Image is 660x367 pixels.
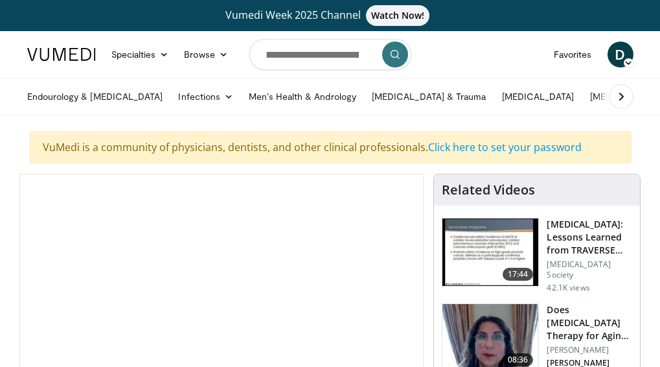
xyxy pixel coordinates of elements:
[503,353,534,366] span: 08:36
[176,41,236,67] a: Browse
[547,259,632,280] p: [MEDICAL_DATA] Society
[19,5,641,26] a: Vumedi Week 2025 ChannelWatch Now!
[170,84,241,110] a: Infections
[428,140,582,154] a: Click here to set your password
[546,41,600,67] a: Favorites
[366,5,430,26] span: Watch Now!
[364,84,494,110] a: [MEDICAL_DATA] & Trauma
[442,219,538,286] img: 1317c62a-2f0d-4360-bee0-b1bff80fed3c.150x105_q85_crop-smart_upscale.jpg
[547,283,589,293] p: 42.1K views
[104,41,177,67] a: Specialties
[547,345,632,355] p: [PERSON_NAME]
[442,218,632,293] a: 17:44 [MEDICAL_DATA]: Lessons Learned from TRAVERSE 2024 [MEDICAL_DATA] Society 42.1K views
[547,218,632,257] h3: [MEDICAL_DATA]: Lessons Learned from TRAVERSE 2024
[503,268,534,281] span: 17:44
[241,84,364,110] a: Men’s Health & Andrology
[608,41,633,67] a: D
[29,131,632,163] div: VuMedi is a community of physicians, dentists, and other clinical professionals.
[27,48,96,61] img: VuMedi Logo
[19,84,171,110] a: Endourology & [MEDICAL_DATA]
[547,303,632,342] h3: Does [MEDICAL_DATA] Therapy for Aging Men Really Work? Review of 43 St…
[249,39,411,70] input: Search topics, interventions
[442,182,535,198] h4: Related Videos
[494,84,582,110] a: [MEDICAL_DATA]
